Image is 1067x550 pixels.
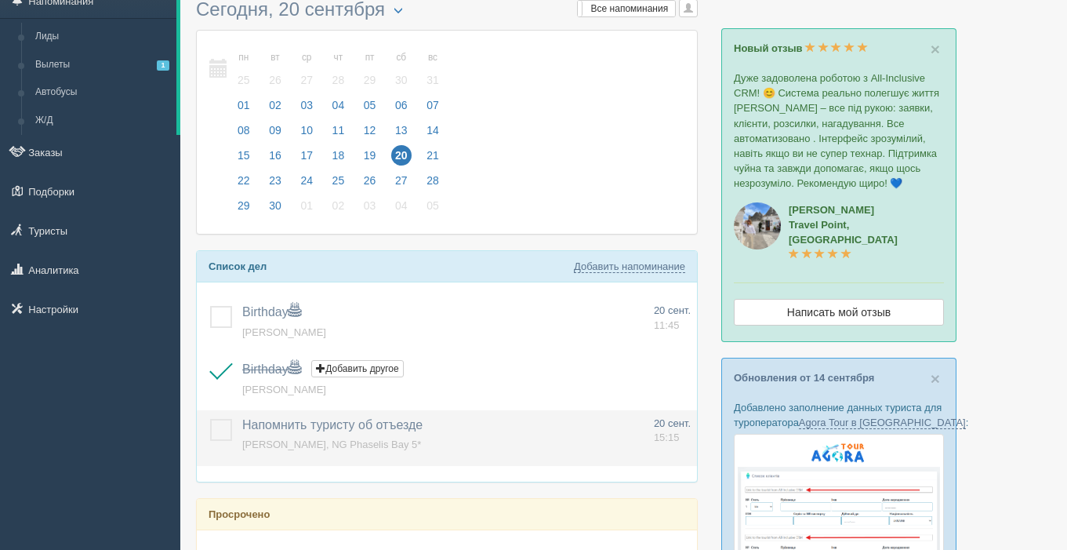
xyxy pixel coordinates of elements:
a: 01 [292,197,321,222]
button: Close [931,370,940,387]
a: 06 [387,97,416,122]
a: 07 [418,97,444,122]
small: вс [423,51,443,64]
span: 02 [265,95,285,115]
span: 12 [360,120,380,140]
span: 26 [360,170,380,191]
a: 12 [355,122,385,147]
a: 05 [418,197,444,222]
a: пн 25 [229,42,259,97]
a: 08 [229,122,259,147]
a: 05 [355,97,385,122]
button: Close [931,41,940,57]
a: пт 29 [355,42,385,97]
a: 09 [260,122,290,147]
span: 18 [328,145,349,166]
span: × [931,370,940,388]
span: 11 [328,120,349,140]
span: 19 [360,145,380,166]
span: 22 [234,170,254,191]
span: 20 сент. [654,304,691,316]
a: 20 сент. 11:45 [654,304,691,333]
p: Дуже задоволена роботою з All-Inclusive CRM! 😊 Система реально полегшує життя [PERSON_NAME] – все... [734,71,944,191]
a: 27 [387,172,416,197]
a: Напомнить туристу об отъезде [242,418,423,432]
a: [PERSON_NAME]Travel Point, [GEOGRAPHIC_DATA] [789,204,898,260]
a: 04 [387,197,416,222]
a: 01 [229,97,259,122]
a: 20 [387,147,416,172]
a: 04 [324,97,354,122]
span: 05 [360,95,380,115]
a: 23 [260,172,290,197]
span: 02 [328,195,349,216]
span: 08 [234,120,254,140]
span: 28 [328,70,349,90]
span: 21 [423,145,443,166]
a: 30 [260,197,290,222]
small: пт [360,51,380,64]
a: 18 [324,147,354,172]
a: [PERSON_NAME], NG Phaselis Bay 5* [242,439,421,450]
span: 29 [360,70,380,90]
a: Автобусы [28,78,176,107]
p: Добавлено заполнение данных туриста для туроператора : [734,400,944,430]
span: 27 [391,170,412,191]
a: 20 сент. 15:15 [654,417,691,446]
a: Новый отзыв [734,42,868,54]
span: 09 [265,120,285,140]
small: сб [391,51,412,64]
a: 25 [324,172,354,197]
a: 14 [418,122,444,147]
a: [PERSON_NAME] [242,326,326,338]
a: сб 30 [387,42,416,97]
a: Добавить напоминание [574,260,685,273]
span: 23 [265,170,285,191]
a: 13 [387,122,416,147]
a: 10 [292,122,321,147]
span: 11:45 [654,319,680,331]
span: 16 [265,145,285,166]
span: 13 [391,120,412,140]
a: ср 27 [292,42,321,97]
a: Вылеты1 [28,51,176,79]
span: Все напоминания [591,3,669,14]
a: 19 [355,147,385,172]
span: × [931,40,940,58]
a: 16 [260,147,290,172]
span: 04 [328,95,349,115]
span: 07 [423,95,443,115]
a: Agora Tour в [GEOGRAPHIC_DATA] [799,417,966,429]
span: 26 [265,70,285,90]
span: 25 [328,170,349,191]
span: 31 [423,70,443,90]
a: 11 [324,122,354,147]
a: 29 [229,197,259,222]
span: 14 [423,120,443,140]
b: Список дел [209,260,267,272]
a: 15 [229,147,259,172]
a: 02 [260,97,290,122]
span: 17 [296,145,317,166]
a: 26 [355,172,385,197]
a: Birthday [242,362,301,376]
a: 17 [292,147,321,172]
a: Ж/Д [28,107,176,135]
a: 02 [324,197,354,222]
span: 30 [391,70,412,90]
a: Обновления от 14 сентября [734,372,874,384]
span: 25 [234,70,254,90]
span: 04 [391,195,412,216]
a: 28 [418,172,444,197]
a: вт 26 [260,42,290,97]
span: 28 [423,170,443,191]
button: Добавить другое [311,360,403,377]
small: вт [265,51,285,64]
a: 24 [292,172,321,197]
span: 30 [265,195,285,216]
span: 20 сент. [654,417,691,429]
